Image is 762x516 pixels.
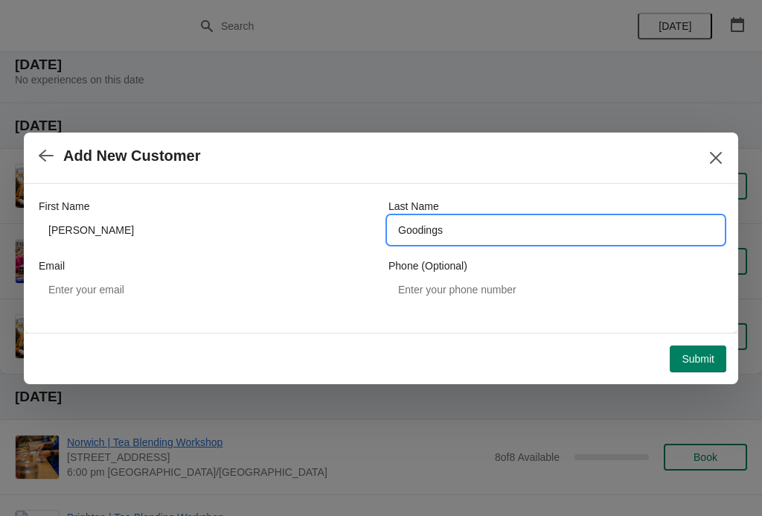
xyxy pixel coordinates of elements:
label: First Name [39,199,89,214]
input: Smith [388,217,723,243]
button: Close [702,144,729,171]
input: Enter your email [39,276,374,303]
button: Submit [670,345,726,372]
input: Enter your phone number [388,276,723,303]
input: John [39,217,374,243]
label: Phone (Optional) [388,258,467,273]
label: Email [39,258,65,273]
span: Submit [682,353,714,365]
h2: Add New Customer [63,147,200,165]
label: Last Name [388,199,439,214]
